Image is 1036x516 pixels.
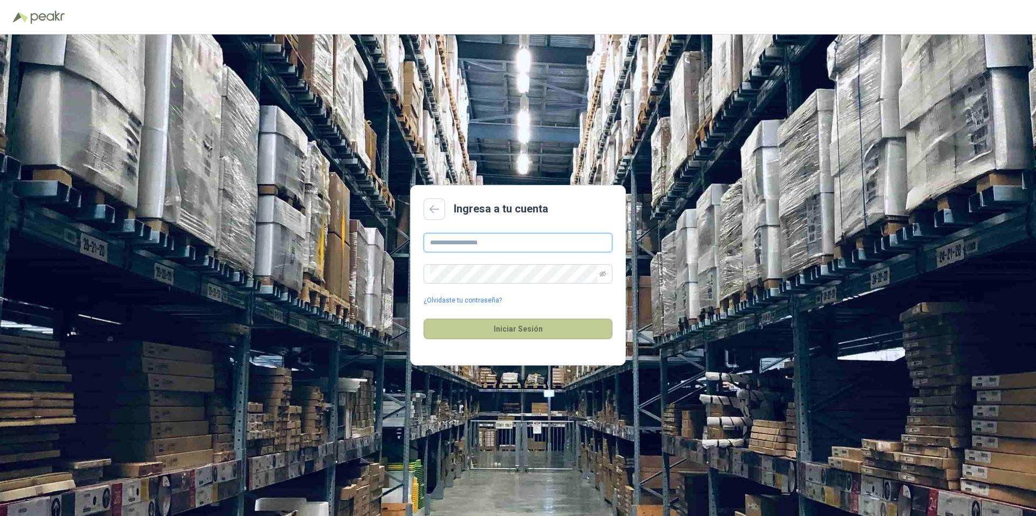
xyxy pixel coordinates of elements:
span: eye-invisible [599,271,606,277]
a: ¿Olvidaste tu contraseña? [424,295,502,306]
img: Logo [13,12,28,23]
button: Iniciar Sesión [424,319,612,339]
img: Peakr [30,11,65,24]
h2: Ingresa a tu cuenta [454,201,548,217]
